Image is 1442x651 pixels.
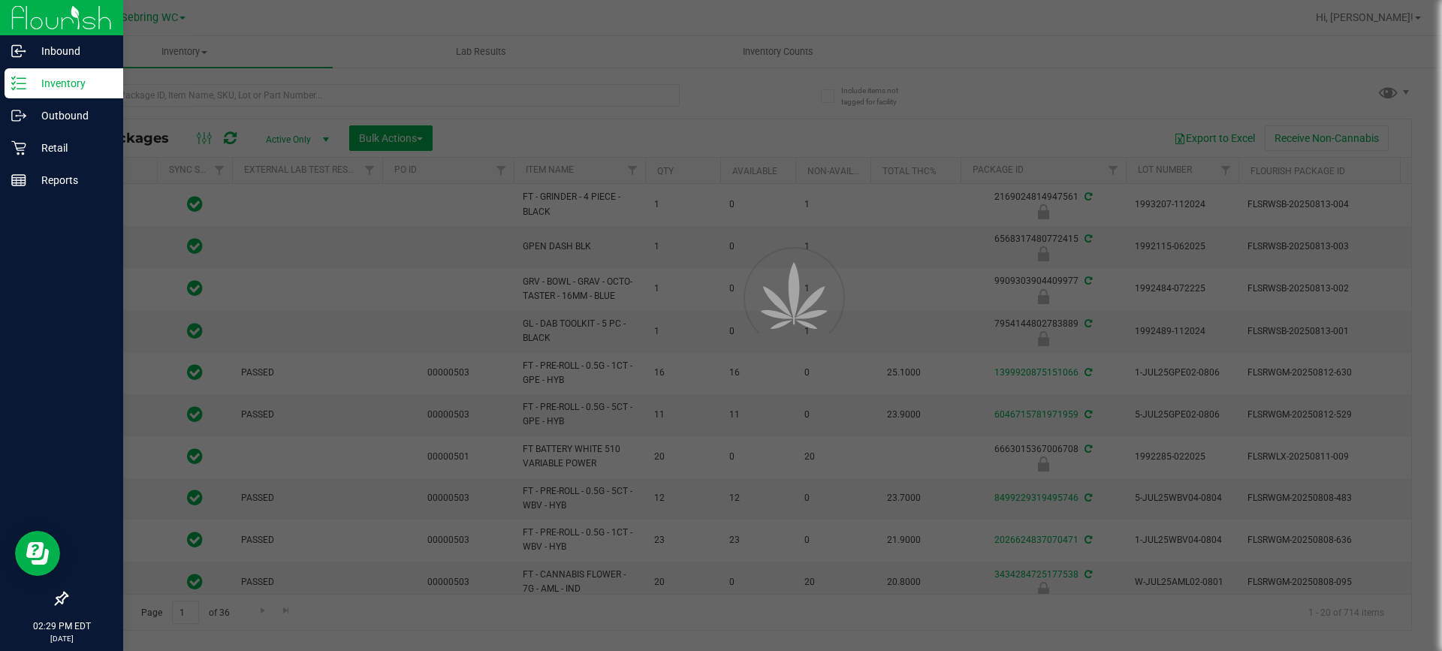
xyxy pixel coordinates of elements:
p: Retail [26,139,116,157]
p: Inventory [26,74,116,92]
inline-svg: Reports [11,173,26,188]
inline-svg: Inbound [11,44,26,59]
p: Reports [26,171,116,189]
iframe: Resource center [15,531,60,576]
inline-svg: Retail [11,140,26,155]
p: Inbound [26,42,116,60]
inline-svg: Outbound [11,108,26,123]
p: 02:29 PM EDT [7,619,116,633]
inline-svg: Inventory [11,76,26,91]
p: Outbound [26,107,116,125]
p: [DATE] [7,633,116,644]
